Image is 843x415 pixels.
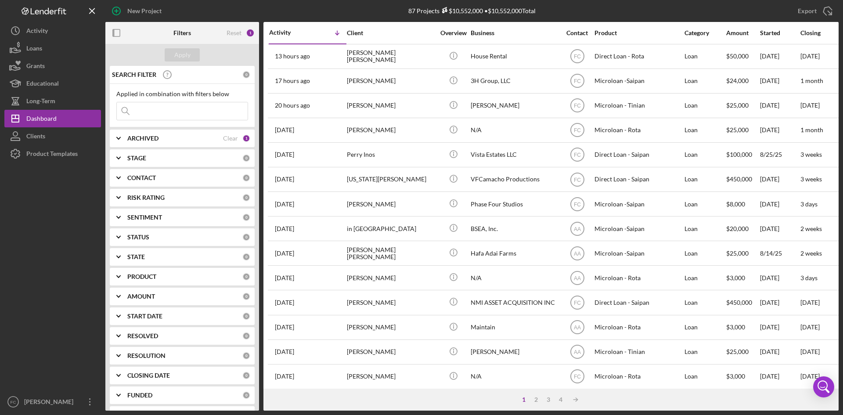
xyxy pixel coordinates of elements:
[684,29,725,36] div: Category
[573,275,580,281] text: AA
[684,242,725,265] div: Loan
[800,225,822,232] time: 2 weeks
[26,40,42,59] div: Loans
[347,168,435,191] div: [US_STATE][PERSON_NAME]
[242,233,250,241] div: 0
[242,372,250,379] div: 0
[242,71,250,79] div: 0
[347,192,435,216] div: [PERSON_NAME]
[726,323,745,331] span: $3,000
[684,340,725,364] div: Loan
[760,266,800,289] div: [DATE]
[471,266,558,289] div: N/A
[574,201,581,207] text: FC
[594,217,682,240] div: Microloan -Saipan
[726,274,745,281] span: $3,000
[760,168,800,191] div: [DATE]
[726,52,749,60] span: $50,000
[798,2,817,20] div: Export
[726,299,752,306] span: $450,000
[471,143,558,166] div: Vista Estates LLC
[275,299,294,306] time: 2025-07-31 05:31
[127,2,162,20] div: New Project
[440,7,483,14] div: $10,552,000
[4,92,101,110] button: Long-Term
[127,313,162,320] b: START DATE
[11,400,16,404] text: FC
[347,266,435,289] div: [PERSON_NAME]
[800,77,823,84] time: 1 month
[471,94,558,117] div: [PERSON_NAME]
[242,312,250,320] div: 0
[684,168,725,191] div: Loan
[760,316,800,339] div: [DATE]
[760,242,800,265] div: 8/14/25
[726,348,749,355] span: $25,000
[275,102,310,109] time: 2025-09-17 03:22
[684,291,725,314] div: Loan
[573,250,580,256] text: AA
[684,217,725,240] div: Loan
[574,177,581,183] text: FC
[347,316,435,339] div: [PERSON_NAME]
[173,29,191,36] b: Filters
[594,29,682,36] div: Product
[26,145,78,165] div: Product Templates
[242,154,250,162] div: 0
[760,217,800,240] div: [DATE]
[127,194,165,201] b: RISK RATING
[246,29,255,37] div: 1
[800,249,822,257] time: 2 weeks
[242,273,250,281] div: 0
[726,225,749,232] span: $20,000
[800,200,818,208] time: 3 days
[275,274,294,281] time: 2025-08-10 23:09
[127,352,166,359] b: RESOLUTION
[800,323,820,331] time: [DATE]
[471,119,558,142] div: N/A
[574,374,581,380] text: FC
[471,365,558,388] div: N/A
[574,152,581,158] text: FC
[227,29,241,36] div: Reset
[800,52,820,60] time: [DATE]
[594,340,682,364] div: Microloan - Tinian
[4,75,101,92] button: Educational
[471,168,558,191] div: VFCamacho Productions
[594,94,682,117] div: Microloan - Tinian
[127,174,156,181] b: CONTACT
[594,192,682,216] div: Microloan -Saipan
[242,134,250,142] div: 1
[116,90,248,97] div: Applied in combination with filters below
[573,325,580,331] text: AA
[726,200,745,208] span: $8,000
[800,101,820,109] time: [DATE]
[684,119,725,142] div: Loan
[573,226,580,232] text: AA
[26,127,45,147] div: Clients
[471,242,558,265] div: Hafa Adai Farms
[127,214,162,221] b: SENTIMENT
[242,292,250,300] div: 0
[684,316,725,339] div: Loan
[112,71,156,78] b: SEARCH FILTER
[574,54,581,60] text: FC
[269,29,308,36] div: Activity
[127,135,159,142] b: ARCHIVED
[574,78,581,84] text: FC
[347,69,435,93] div: [PERSON_NAME]
[760,291,800,314] div: [DATE]
[760,45,800,68] div: [DATE]
[760,119,800,142] div: [DATE]
[408,7,536,14] div: 87 Projects • $10,552,000 Total
[242,194,250,202] div: 0
[471,316,558,339] div: Maintain
[275,373,294,380] time: 2025-07-08 03:09
[4,40,101,57] button: Loans
[223,135,238,142] div: Clear
[4,127,101,145] button: Clients
[594,266,682,289] div: Microloan - Rota
[347,340,435,364] div: [PERSON_NAME]
[594,119,682,142] div: Microloan - Rota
